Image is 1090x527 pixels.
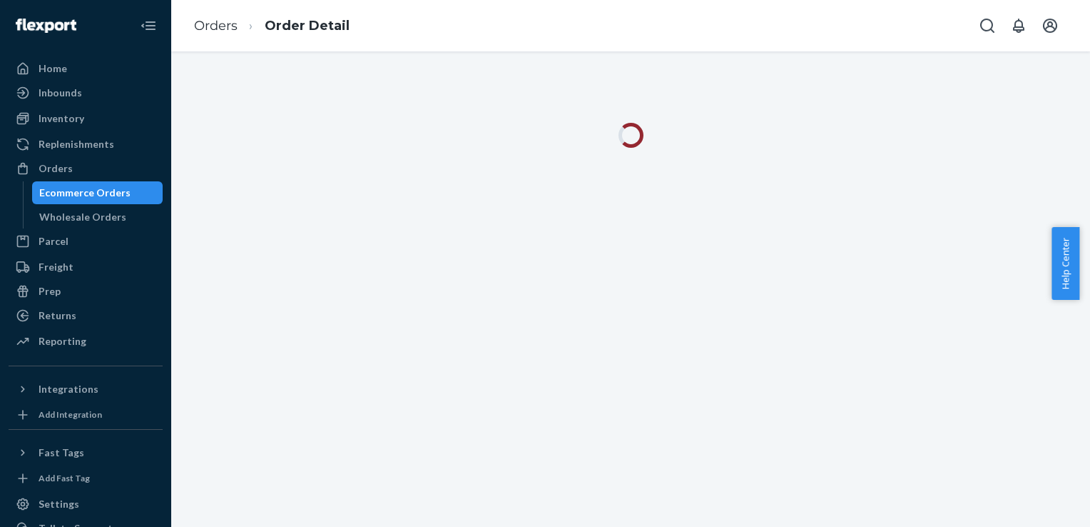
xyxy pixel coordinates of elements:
[39,382,98,396] div: Integrations
[9,230,163,253] a: Parcel
[32,181,163,204] a: Ecommerce Orders
[265,18,350,34] a: Order Detail
[9,107,163,130] a: Inventory
[39,86,82,100] div: Inbounds
[39,334,86,348] div: Reporting
[9,470,163,487] a: Add Fast Tag
[39,497,79,511] div: Settings
[9,81,163,104] a: Inbounds
[9,493,163,516] a: Settings
[183,5,361,47] ol: breadcrumbs
[39,446,84,460] div: Fast Tags
[9,441,163,464] button: Fast Tags
[16,19,76,33] img: Flexport logo
[9,280,163,303] a: Prep
[9,378,163,401] button: Integrations
[39,472,90,484] div: Add Fast Tag
[194,18,238,34] a: Orders
[39,210,126,224] div: Wholesale Orders
[39,308,76,323] div: Returns
[39,61,67,76] div: Home
[39,408,102,421] div: Add Integration
[9,57,163,80] a: Home
[9,157,163,180] a: Orders
[1004,11,1033,40] button: Open notifications
[9,330,163,353] a: Reporting
[39,186,131,200] div: Ecommerce Orders
[39,284,61,298] div: Prep
[39,137,114,151] div: Replenishments
[32,206,163,229] a: Wholesale Orders
[39,260,73,274] div: Freight
[134,11,163,40] button: Close Navigation
[39,111,84,126] div: Inventory
[9,406,163,423] a: Add Integration
[9,133,163,156] a: Replenishments
[973,11,1002,40] button: Open Search Box
[9,304,163,327] a: Returns
[39,161,73,176] div: Orders
[39,234,68,249] div: Parcel
[1036,11,1064,40] button: Open account menu
[9,256,163,278] a: Freight
[1051,227,1079,300] button: Help Center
